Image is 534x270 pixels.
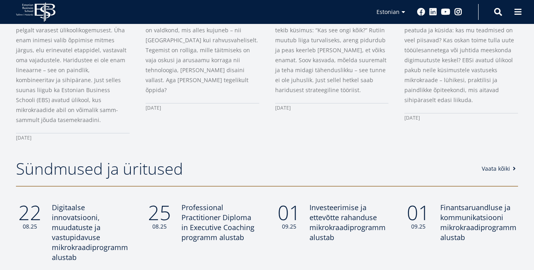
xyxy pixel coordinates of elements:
p: Paljud meist tunnevad, et uute ootuste ja muutuste keskel tuleb vahel hetkeks peatuda ja küsida: ... [404,5,518,105]
p: Digitaalsete toodete ja teenuste juhtimine on valdkond, mis alles kujuneb – nii [GEOGRAPHIC_DATA]... [146,15,259,95]
h2: Sündmused ja üritused [16,159,474,179]
div: 01 [275,203,303,231]
a: Linkedin [429,8,437,16]
p: Paljudel meist tekib tööelus hetk, kus tekib küsimus: “Kas see ongi kõik?” Rutiin muutub liiga tu... [275,15,389,95]
span: Investeerimise ja ettevõtte rahanduse mikrokraadiprogramm alustab [309,203,386,242]
small: 08.25 [146,223,173,231]
a: Youtube [441,8,450,16]
small: 09.25 [275,223,303,231]
span: Professional Practitioner Diploma in Executive Coaching programm alustab [181,203,254,242]
div: 25 [146,203,173,231]
a: Vaata kõiki [482,165,518,173]
a: Facebook [417,8,425,16]
div: [DATE] [275,103,389,113]
small: 09.25 [404,223,432,231]
p: Tööturul edu saavutamine ei sõltu enam pelgalt varasest ülikoolikogemusest. Üha enam inimesi vali... [16,15,130,125]
div: [DATE] [16,133,130,143]
div: [DATE] [146,103,259,113]
span: Finantsaruandluse ja kommunikatsiooni mikrokraadiprogramm alustab [440,203,516,242]
span: Digitaalse innovatsiooni, muudatuste ja vastupidavuse mikrokraadiprogramm alustab [52,203,128,262]
a: Instagram [454,8,462,16]
div: [DATE] [404,113,518,123]
div: 01 [404,203,432,231]
small: 08.25 [16,223,44,231]
div: 22 [16,203,44,231]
